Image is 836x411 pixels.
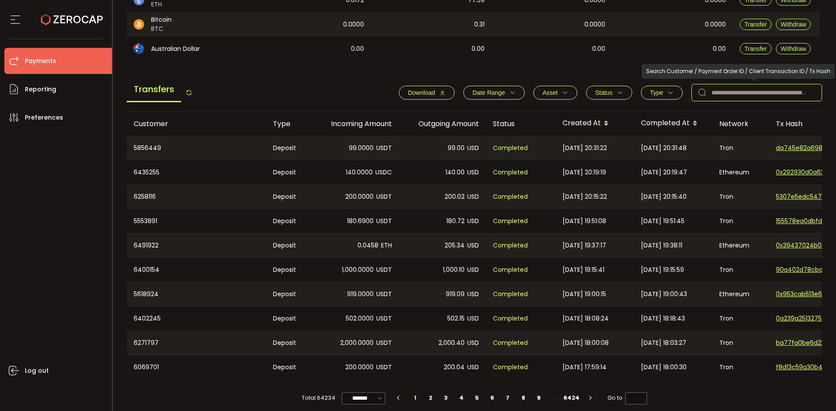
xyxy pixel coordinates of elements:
span: ETH [381,241,392,251]
span: 0.0000 [705,20,726,30]
div: Deposit [266,185,312,208]
div: Search Customer / Payment Order ID / Client Transaction ID / Tx Hash [642,64,835,79]
span: [DATE] 18:00:08 [563,338,609,348]
span: 200.02 [445,192,465,202]
div: 6402245 [127,306,266,331]
span: Completed [493,216,528,226]
span: Preferences [25,111,63,124]
div: Network [712,119,769,129]
span: USD [467,216,479,226]
div: Ethereum [712,234,769,257]
span: 2,000.40 [438,338,465,348]
span: 0.0000 [584,20,605,30]
span: [DATE] 20:19:47 [641,167,687,177]
li: 6424 [562,392,581,404]
span: Completed [493,314,528,324]
span: 0.00 [713,44,726,54]
span: Australian Dollar [151,44,200,53]
div: Deposit [266,160,312,184]
span: 919.0000 [347,289,374,299]
span: Completed [493,241,528,251]
div: Deposit [266,355,312,379]
span: 140.00 [445,167,465,177]
div: Deposit [266,234,312,257]
span: Completed [493,265,528,275]
span: [DATE] 19:51:45 [641,216,684,226]
span: Transfer [745,21,767,28]
button: Transfer [740,19,772,30]
span: BTC [151,24,172,33]
span: 0.0458 [357,241,378,251]
span: 200.0000 [345,192,374,202]
button: Withdraw [776,19,811,30]
span: USDT [376,265,392,275]
span: USD [467,289,479,299]
div: 5618924 [127,282,266,306]
div: Deposit [266,331,312,354]
button: Asset [533,86,577,100]
span: 180.6900 [347,216,374,226]
span: USD [467,192,479,202]
span: USD [467,314,479,324]
button: Transfer [740,43,772,54]
span: 99.0000 [349,143,374,153]
span: 0.00 [351,44,364,54]
div: 5856449 [127,136,266,160]
button: Date Range [463,86,525,100]
span: 200.0000 [345,362,374,372]
span: Transfers [127,77,181,102]
div: Deposit [266,209,312,233]
div: 6491922 [127,234,266,257]
span: [DATE] 19:00:43 [641,289,687,299]
span: 0.0000 [343,20,364,30]
span: USDT [376,216,392,226]
div: Tron [712,257,769,282]
img: btc_portfolio.svg [134,19,144,30]
li: 9 [531,392,546,404]
div: Ethereum [712,160,769,184]
span: Reporting [25,83,56,96]
span: Go to [607,392,647,404]
div: Tron [712,306,769,331]
span: 0.00 [592,44,605,54]
span: 205.34 [445,241,465,251]
span: [DATE] 19:00:15 [563,289,606,299]
div: 6435255 [127,160,266,184]
span: 140.0000 [346,167,373,177]
span: USDT [376,338,392,348]
span: Completed [493,338,528,348]
span: USDT [376,143,392,153]
button: Withdraw [776,43,811,54]
li: 8 [516,392,531,404]
span: [DATE] 19:38:11 [641,241,682,251]
span: [DATE] 20:15:22 [563,192,607,202]
span: Total 64234 [302,392,335,404]
span: 1,000.10 [443,265,465,275]
span: Withdraw [781,45,806,52]
span: [DATE] 20:15:40 [641,192,687,202]
span: Completed [493,143,528,153]
div: Deposit [266,257,312,282]
span: 99.00 [448,143,465,153]
li: 7 [500,392,516,404]
li: 6 [485,392,500,404]
span: Download [408,89,435,96]
span: [DATE] 17:59:14 [563,362,607,372]
span: 200.04 [444,362,465,372]
span: [DATE] 18:08:24 [563,314,609,324]
div: Status [486,119,556,129]
span: 502.15 [447,314,465,324]
span: 180.72 [446,216,465,226]
span: Completed [493,192,528,202]
button: Download [399,86,455,100]
li: 3 [438,392,454,404]
span: 0.00 [472,44,485,54]
iframe: Chat Widget [792,369,836,411]
span: USDT [376,192,392,202]
span: USD [467,362,479,372]
div: Tron [712,185,769,208]
div: Ethereum [712,282,769,306]
span: USDT [376,314,392,324]
span: Withdraw [781,21,806,28]
span: 919.09 [446,289,465,299]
